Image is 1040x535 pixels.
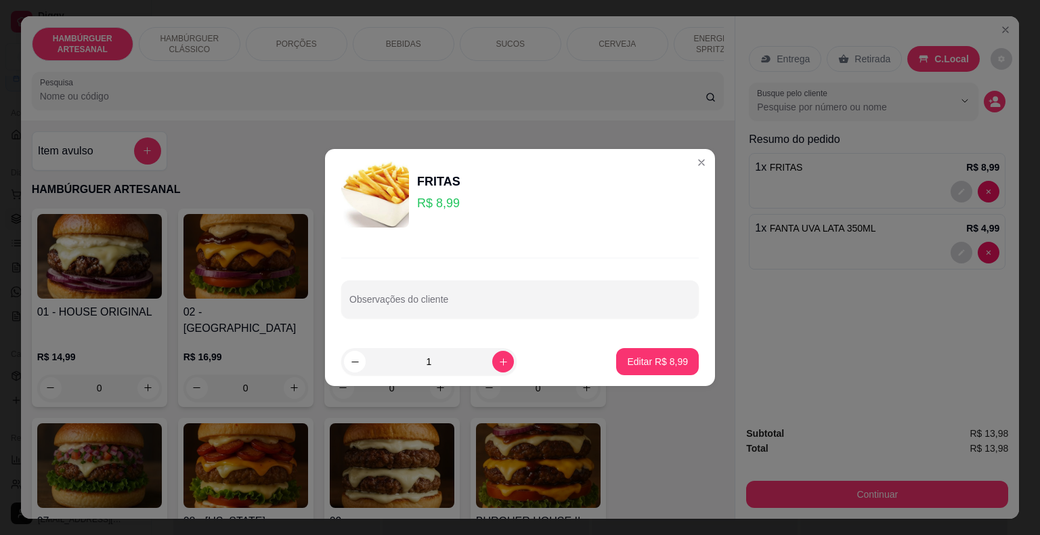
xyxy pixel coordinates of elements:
[616,348,699,375] button: Editar R$ 8,99
[417,172,460,191] div: FRITAS
[344,351,366,372] button: decrease-product-quantity
[417,194,460,213] p: R$ 8,99
[691,152,712,173] button: Close
[492,351,514,372] button: increase-product-quantity
[341,160,409,228] img: product-image
[349,298,691,312] input: Observações do cliente
[627,355,688,368] p: Editar R$ 8,99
